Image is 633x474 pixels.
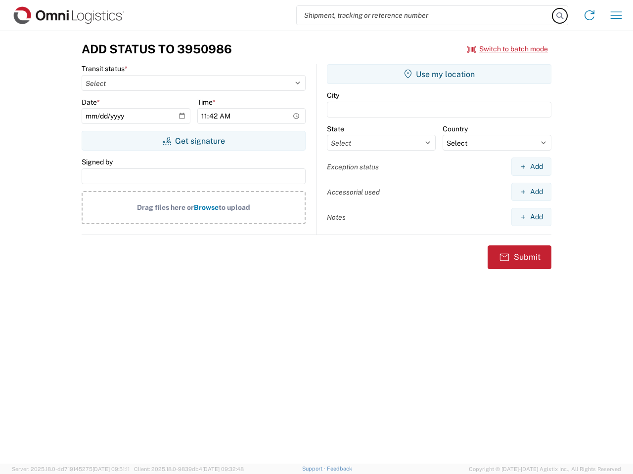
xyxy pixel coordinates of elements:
[82,42,232,56] h3: Add Status to 3950986
[134,466,244,472] span: Client: 2025.18.0-9839db4
[82,64,128,73] label: Transit status
[511,208,551,226] button: Add
[327,64,551,84] button: Use my location
[219,203,250,211] span: to upload
[443,124,468,133] label: Country
[511,183,551,201] button: Add
[202,466,244,472] span: [DATE] 09:32:48
[327,124,344,133] label: State
[488,245,551,269] button: Submit
[511,158,551,176] button: Add
[302,466,327,472] a: Support
[137,203,194,211] span: Drag files here or
[327,213,346,222] label: Notes
[327,162,379,171] label: Exception status
[467,41,548,57] button: Switch to batch mode
[327,466,352,472] a: Feedback
[12,466,130,472] span: Server: 2025.18.0-dd719145275
[82,98,100,107] label: Date
[82,158,113,166] label: Signed by
[327,188,380,197] label: Accessorial used
[92,466,130,472] span: [DATE] 09:51:11
[194,203,219,211] span: Browse
[297,6,553,25] input: Shipment, tracking or reference number
[469,465,621,474] span: Copyright © [DATE]-[DATE] Agistix Inc., All Rights Reserved
[82,131,306,151] button: Get signature
[197,98,216,107] label: Time
[327,91,339,100] label: City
